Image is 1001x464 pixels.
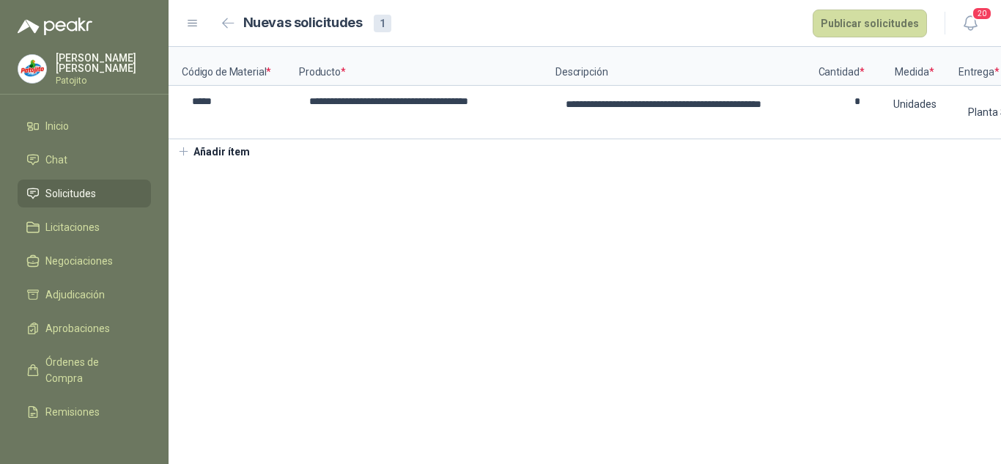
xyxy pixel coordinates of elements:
[957,10,983,37] button: 20
[871,47,958,86] p: Medida
[18,314,151,342] a: Aprobaciones
[18,398,151,426] a: Remisiones
[812,47,871,86] p: Cantidad
[18,55,46,83] img: Company Logo
[555,47,812,86] p: Descripción
[972,7,992,21] span: 20
[872,87,957,121] div: Unidades
[18,247,151,275] a: Negociaciones
[18,146,151,174] a: Chat
[45,253,113,269] span: Negociaciones
[45,118,69,134] span: Inicio
[18,348,151,392] a: Órdenes de Compra
[45,152,67,168] span: Chat
[182,47,299,86] p: Código de Material
[45,219,100,235] span: Licitaciones
[45,185,96,202] span: Solicitudes
[18,18,92,35] img: Logo peakr
[813,10,927,37] button: Publicar solicitudes
[45,354,137,386] span: Órdenes de Compra
[299,47,555,86] p: Producto
[169,139,259,164] button: Añadir ítem
[18,112,151,140] a: Inicio
[18,281,151,309] a: Adjudicación
[45,404,100,420] span: Remisiones
[18,213,151,241] a: Licitaciones
[56,76,151,85] p: Patojito
[18,180,151,207] a: Solicitudes
[45,287,105,303] span: Adjudicación
[243,12,363,34] h2: Nuevas solicitudes
[56,53,151,73] p: [PERSON_NAME] [PERSON_NAME]
[374,15,391,32] div: 1
[45,320,110,336] span: Aprobaciones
